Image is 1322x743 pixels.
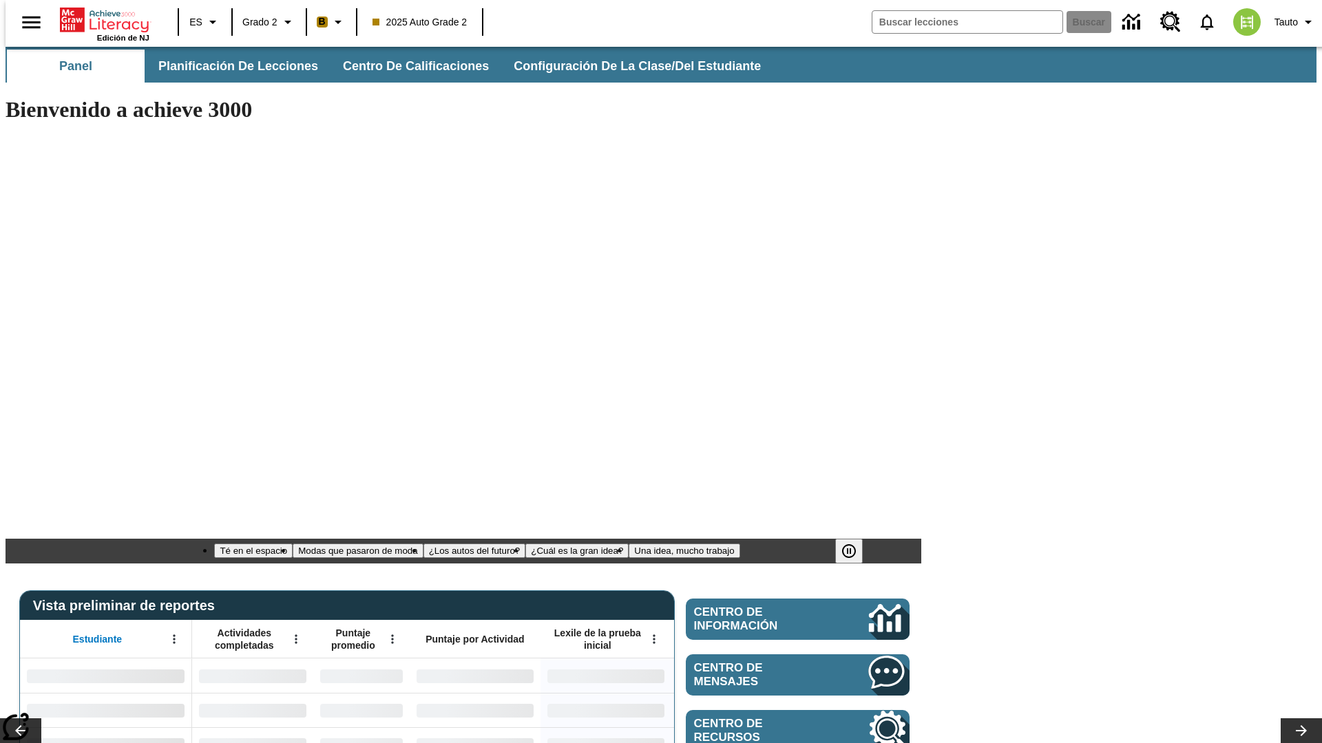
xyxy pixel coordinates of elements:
[147,50,329,83] button: Planificación de lecciones
[6,47,1316,83] div: Subbarra de navegación
[192,693,313,727] div: Sin datos,
[60,5,149,42] div: Portada
[872,11,1062,33] input: Buscar campo
[313,658,410,693] div: Sin datos,
[835,539,863,563] button: Pausar
[164,629,185,649] button: Abrir menú
[60,6,149,34] a: Portada
[514,58,761,74] span: Configuración de la clase/del estudiante
[426,633,524,645] span: Puntaje por Actividad
[319,13,326,30] span: B
[382,629,403,649] button: Abrir menú
[199,627,290,652] span: Actividades completadas
[1189,4,1225,40] a: Notificaciones
[1114,3,1152,41] a: Centro de información
[7,50,145,83] button: Panel
[1225,4,1269,40] button: Escoja un nuevo avatar
[6,97,921,122] h1: Bienvenido a achieve 3000
[694,661,828,689] span: Centro de mensajes
[1233,8,1261,36] img: avatar image
[192,658,313,693] div: Sin datos,
[242,15,277,30] span: Grado 2
[332,50,500,83] button: Centro de calificaciones
[286,629,306,649] button: Abrir menú
[6,50,773,83] div: Subbarra de navegación
[214,543,293,558] button: Diapositiva 1 Té en el espacio
[1281,718,1322,743] button: Carrusel de lecciones, seguir
[525,543,629,558] button: Diapositiva 4 ¿Cuál es la gran idea?
[343,58,489,74] span: Centro de calificaciones
[320,627,386,652] span: Puntaje promedio
[423,543,526,558] button: Diapositiva 3 ¿Los autos del futuro?
[73,633,123,645] span: Estudiante
[686,654,910,696] a: Centro de mensajes
[694,605,823,633] span: Centro de información
[183,10,227,34] button: Lenguaje: ES, Selecciona un idioma
[59,58,92,74] span: Panel
[189,15,202,30] span: ES
[237,10,302,34] button: Grado: Grado 2, Elige un grado
[311,10,352,34] button: Boost El color de la clase es anaranjado claro. Cambiar el color de la clase.
[644,629,664,649] button: Abrir menú
[97,34,149,42] span: Edición de NJ
[313,693,410,727] div: Sin datos,
[835,539,877,563] div: Pausar
[373,15,468,30] span: 2025 Auto Grade 2
[158,58,318,74] span: Planificación de lecciones
[1152,3,1189,41] a: Centro de recursos, Se abrirá en una pestaña nueva.
[33,598,222,614] span: Vista preliminar de reportes
[503,50,772,83] button: Configuración de la clase/del estudiante
[11,2,52,43] button: Abrir el menú lateral
[1269,10,1322,34] button: Perfil/Configuración
[293,543,423,558] button: Diapositiva 2 Modas que pasaron de moda
[547,627,648,652] span: Lexile de la prueba inicial
[686,599,910,640] a: Centro de información
[1274,15,1298,30] span: Tauto
[629,543,739,558] button: Diapositiva 5 Una idea, mucho trabajo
